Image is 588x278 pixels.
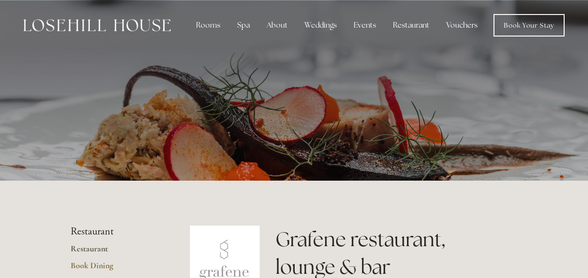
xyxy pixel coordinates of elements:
[71,243,160,260] a: Restaurant
[71,226,160,238] li: Restaurant
[259,16,295,35] div: About
[71,260,160,277] a: Book Dining
[385,16,437,35] div: Restaurant
[189,16,228,35] div: Rooms
[346,16,384,35] div: Events
[439,16,485,35] a: Vouchers
[23,19,171,31] img: Losehill House
[230,16,257,35] div: Spa
[297,16,344,35] div: Weddings
[494,14,565,37] a: Book Your Stay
